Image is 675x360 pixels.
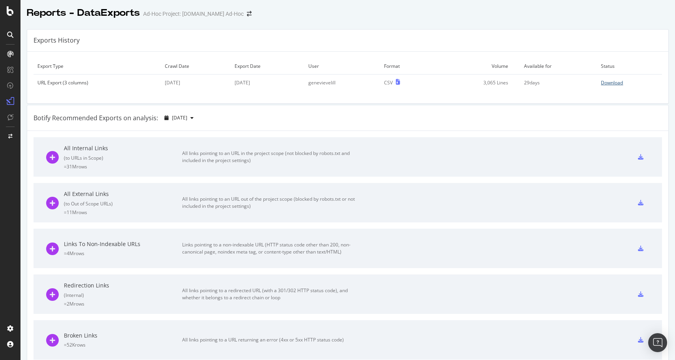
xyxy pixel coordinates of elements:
div: Links To Non-Indexable URLs [64,240,182,248]
td: 29 days [520,75,597,91]
div: Botify Recommended Exports on analysis: [34,114,158,123]
td: Export Type [34,58,161,75]
a: Download [601,79,658,86]
button: [DATE] [161,112,197,124]
div: arrow-right-arrow-left [247,11,252,17]
div: ( to Out of Scope URLs ) [64,200,182,207]
div: Redirection Links [64,282,182,289]
td: Export Date [231,58,304,75]
div: csv-export [638,291,643,297]
td: genevievelill [304,75,380,91]
div: Broken Links [64,332,182,339]
div: Links pointing to a non-indexable URL (HTTP status code other than 200, non-canonical page, noind... [182,241,360,256]
td: Crawl Date [161,58,231,75]
div: CSV [384,79,393,86]
td: [DATE] [161,75,231,91]
div: = 2M rows [64,300,182,307]
div: Ad-Hoc Project: [DOMAIN_NAME] Ad-Hoc [143,10,244,18]
div: Download [601,79,623,86]
td: 3,065 Lines [432,75,520,91]
div: = 4M rows [64,250,182,257]
div: = 52K rows [64,341,182,348]
div: csv-export [638,337,643,343]
td: Available for [520,58,597,75]
div: = 31M rows [64,163,182,170]
div: All External Links [64,190,182,198]
div: Open Intercom Messenger [648,333,667,352]
div: = 11M rows [64,209,182,216]
td: Status [597,58,662,75]
div: Exports History [34,36,80,45]
div: csv-export [638,154,643,160]
td: Format [380,58,432,75]
td: Volume [432,58,520,75]
div: ( to URLs in Scope ) [64,155,182,161]
div: All links pointing to a URL returning an error (4xx or 5xx HTTP status code) [182,336,360,343]
span: 2025 Aug. 20th [172,114,187,121]
div: All links pointing to an URL out of the project scope (blocked by robots.txt or not included in t... [182,196,360,210]
div: All links pointing to an URL in the project scope (not blocked by robots.txt and included in the ... [182,150,360,164]
div: URL Export (3 columns) [37,79,157,86]
div: All Internal Links [64,144,182,152]
td: [DATE] [231,75,304,91]
div: csv-export [638,246,643,251]
div: csv-export [638,200,643,205]
div: All links pointing to a redirected URL (with a 301/302 HTTP status code), and whether it belongs ... [182,287,360,301]
div: Reports - DataExports [27,6,140,20]
div: ( Internal ) [64,292,182,298]
td: User [304,58,380,75]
